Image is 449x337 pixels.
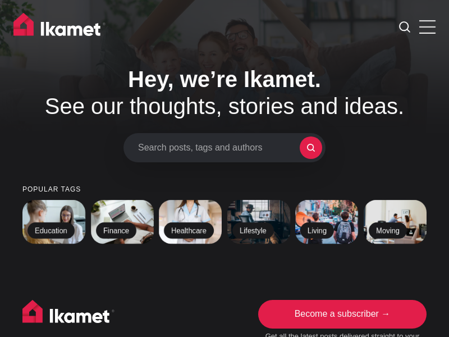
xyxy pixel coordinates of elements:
[159,200,222,244] a: Healthcare
[232,222,274,239] h2: Lifestyle
[13,13,106,41] img: Ikamet home
[22,66,427,120] h1: See our thoughts, stories and ideas.
[28,222,75,239] h2: Education
[22,300,114,328] img: Ikamet home
[369,222,407,239] h2: Moving
[258,300,427,329] a: Become a subscriber →
[295,200,358,244] a: Living
[300,222,334,239] h2: Living
[22,186,427,193] small: Popular tags
[227,200,290,244] a: Lifestyle
[164,222,214,239] h2: Healthcare
[138,142,300,153] span: Search posts, tags and authors
[91,200,154,244] a: Finance
[22,200,85,244] a: Education
[128,67,321,92] span: Hey, we’re Ikamet.
[96,222,136,239] h2: Finance
[364,200,427,244] a: Moving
